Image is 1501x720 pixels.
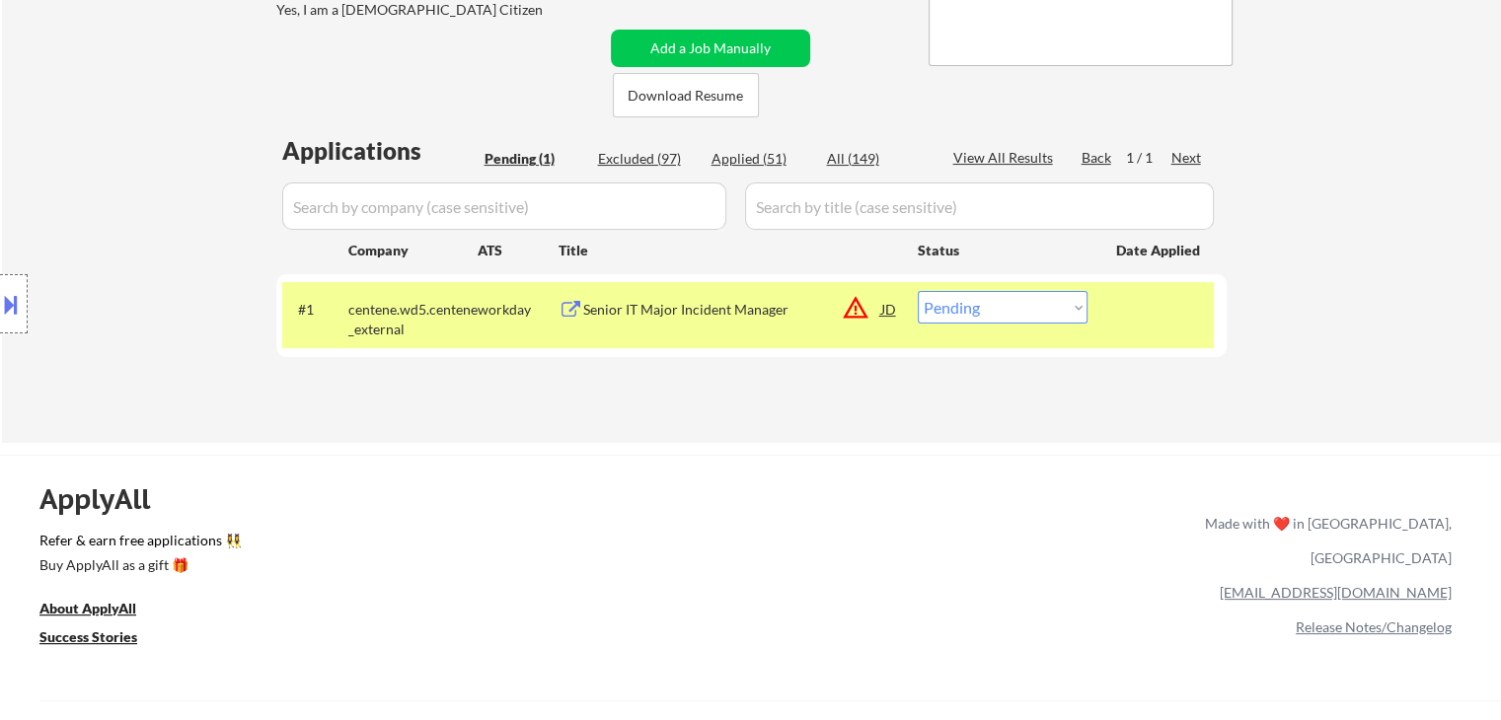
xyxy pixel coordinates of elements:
[712,149,810,169] div: Applied (51)
[478,300,559,320] div: workday
[39,558,237,572] div: Buy ApplyAll as a gift 🎁
[583,300,881,320] div: Senior IT Major Incident Manager
[1220,584,1452,601] a: [EMAIL_ADDRESS][DOMAIN_NAME]
[39,534,792,554] a: Refer & earn free applications 👯‍♀️
[348,300,478,338] div: centene.wd5.centene_external
[485,149,583,169] div: Pending (1)
[1126,148,1171,168] div: 1 / 1
[348,241,478,260] div: Company
[282,182,726,230] input: Search by company (case sensitive)
[745,182,1214,230] input: Search by title (case sensitive)
[282,139,478,163] div: Applications
[559,241,899,260] div: Title
[953,148,1059,168] div: View All Results
[1197,506,1452,575] div: Made with ❤️ in [GEOGRAPHIC_DATA], [GEOGRAPHIC_DATA]
[39,600,136,616] u: About ApplyAll
[827,149,926,169] div: All (149)
[1082,148,1113,168] div: Back
[598,149,697,169] div: Excluded (97)
[611,30,810,67] button: Add a Job Manually
[478,241,559,260] div: ATS
[918,232,1088,267] div: Status
[1116,241,1203,260] div: Date Applied
[39,626,164,651] a: Success Stories
[1296,618,1452,635] a: Release Notes/Changelog
[1171,148,1203,168] div: Next
[842,294,869,322] button: warning_amber
[39,554,237,579] a: Buy ApplyAll as a gift 🎁
[39,598,164,622] a: About ApplyAll
[613,73,759,117] button: Download Resume
[879,291,899,326] div: JD
[39,628,137,645] u: Success Stories
[39,482,173,516] div: ApplyAll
